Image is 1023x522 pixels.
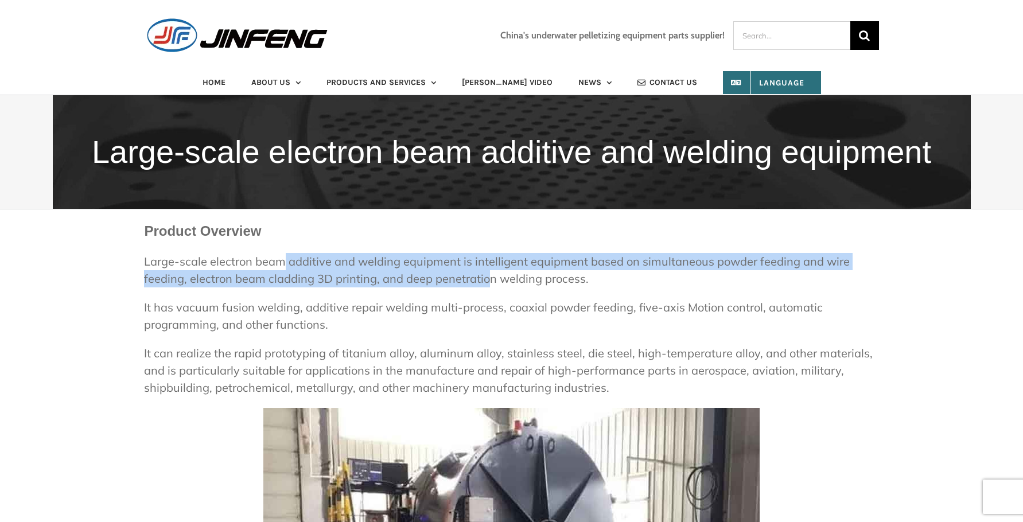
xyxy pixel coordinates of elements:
span: ABOUT US [251,79,290,87]
p: It has vacuum fusion welding, additive repair welding multi-process, coaxial powder feeding, five... [144,299,878,333]
a: PRODUCTS AND SERVICES [326,71,436,94]
a: HOME [203,71,225,94]
p: Large-scale electron beam additive and welding equipment is intelligent equipment based on simult... [144,253,878,287]
a: [PERSON_NAME] VIDEO [462,71,553,94]
nav: Main Menu [145,71,879,94]
input: Search... [733,21,850,50]
a: NEWS [578,71,612,94]
a: CONTACT US [637,71,697,94]
h3: China's underwater pelletizing equipment parts supplier! [500,30,725,41]
span: Product Overview [144,223,261,239]
p: It can realize the rapid prototyping of titanium alloy, aluminum alloy, stainless steel, die stee... [144,345,878,396]
span: [PERSON_NAME] VIDEO [462,79,553,87]
input: Search [850,21,879,50]
span: PRODUCTS AND SERVICES [326,79,426,87]
a: ABOUT US [251,71,301,94]
span: CONTACT US [649,79,697,87]
span: Language [740,78,804,88]
img: JINFENG Logo [145,17,330,53]
h1: Large-scale electron beam additive and welding equipment [17,128,1006,176]
span: NEWS [578,79,601,87]
span: HOME [203,79,225,87]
